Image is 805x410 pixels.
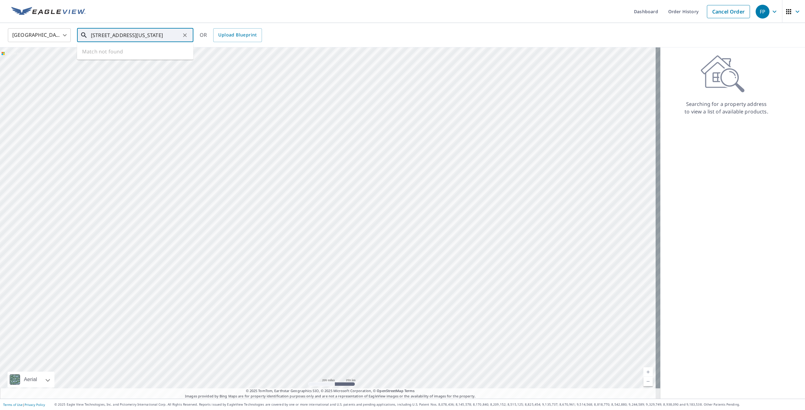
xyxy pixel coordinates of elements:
[8,26,71,44] div: [GEOGRAPHIC_DATA]
[218,31,257,39] span: Upload Blueprint
[377,388,403,393] a: OpenStreetMap
[8,372,54,387] div: Aerial
[54,402,802,407] p: © 2025 Eagle View Technologies, Inc. and Pictometry International Corp. All Rights Reserved. Repo...
[180,31,189,40] button: Clear
[91,26,180,44] input: Search by address or latitude-longitude
[707,5,750,18] a: Cancel Order
[643,367,653,377] a: Current Level 5, Zoom In
[22,372,39,387] div: Aerial
[3,403,45,407] p: |
[11,7,86,16] img: EV Logo
[246,388,415,394] span: © 2025 TomTom, Earthstar Geographics SIO, © 2025 Microsoft Corporation, ©
[756,5,769,19] div: FP
[213,28,262,42] a: Upload Blueprint
[643,377,653,386] a: Current Level 5, Zoom Out
[25,402,45,407] a: Privacy Policy
[3,402,23,407] a: Terms of Use
[404,388,415,393] a: Terms
[200,28,262,42] div: OR
[684,100,769,115] p: Searching for a property address to view a list of available products.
